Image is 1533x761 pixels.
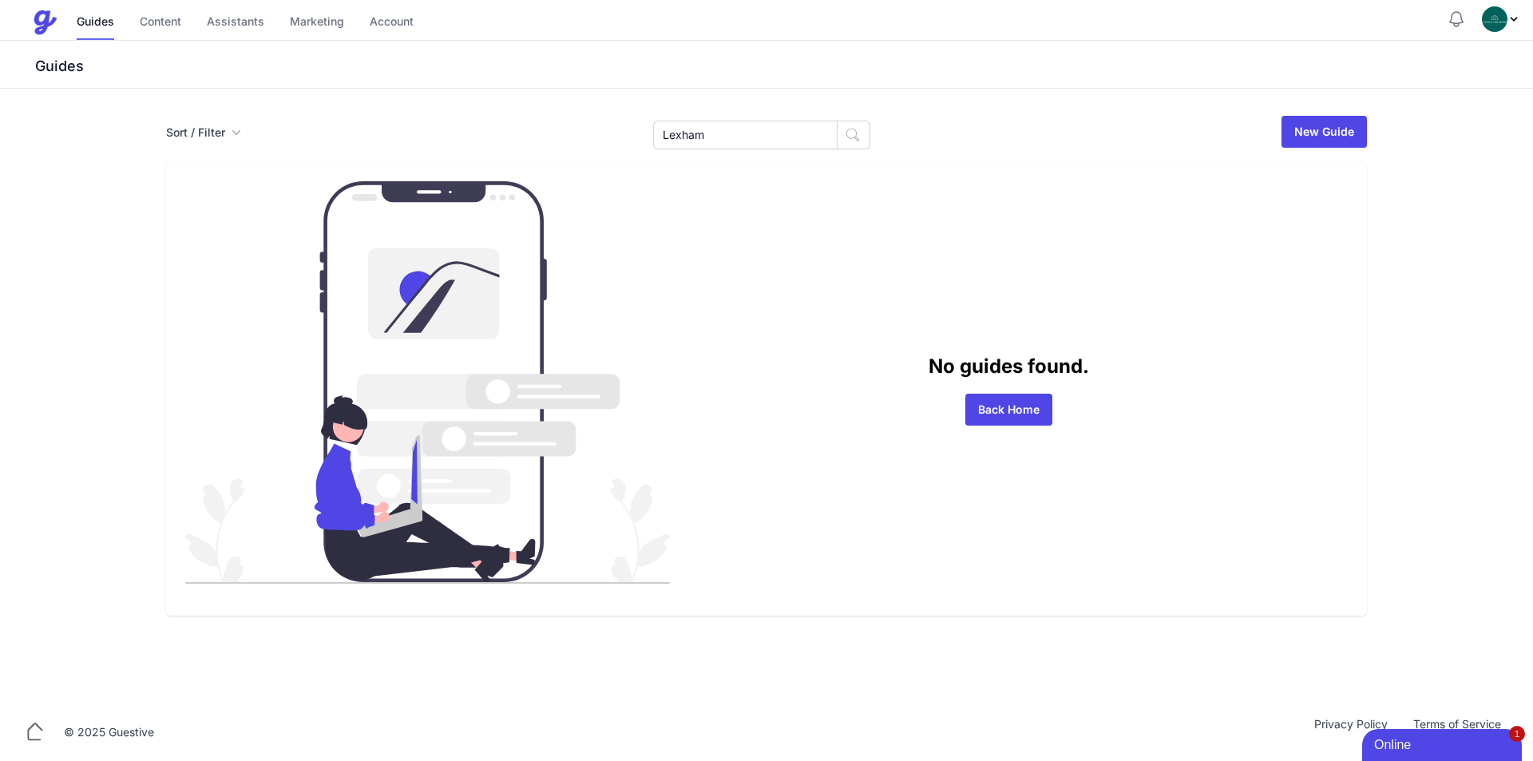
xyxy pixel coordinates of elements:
[670,352,1348,381] p: No guides found.
[207,6,264,40] a: Assistants
[64,724,154,740] div: © 2025 Guestive
[965,394,1052,426] a: Back Home
[32,57,1533,76] h3: Guides
[185,181,670,584] img: guides_empty-d86bb564b29550a31688b3f861ba8bd6c8a7e1b83f23caef24972e3052780355.svg
[1482,6,1520,32] div: Profile Menu
[1447,10,1466,29] button: Notifications
[1482,6,1507,32] img: oovs19i4we9w73xo0bfpgswpi0cd
[1301,716,1400,748] a: Privacy Policy
[1281,116,1367,148] a: New Guide
[370,6,414,40] a: Account
[166,125,241,141] button: Sort / Filter
[1362,726,1525,761] iframe: chat widget
[140,6,181,40] a: Content
[32,10,57,35] img: Guestive Guides
[290,6,344,40] a: Marketing
[1400,716,1514,748] a: Terms of Service
[653,121,838,149] input: Search Guides
[77,6,114,40] a: Guides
